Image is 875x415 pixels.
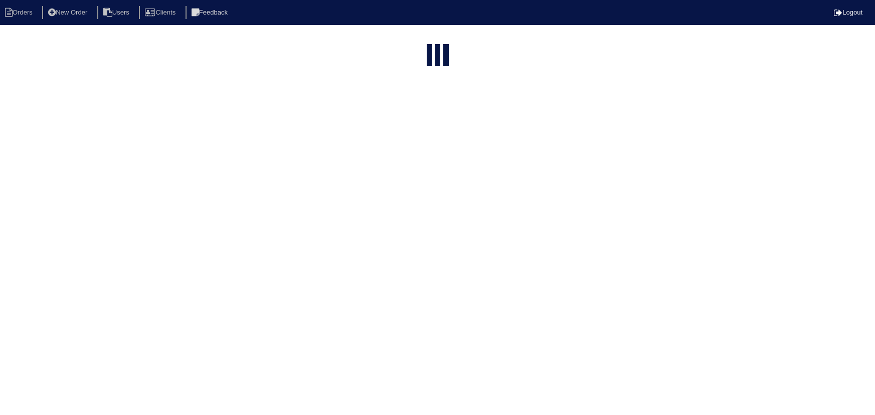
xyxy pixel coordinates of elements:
[435,44,440,68] div: loading...
[186,6,236,20] li: Feedback
[834,9,862,16] a: Logout
[97,6,137,20] li: Users
[42,6,95,20] li: New Order
[42,9,95,16] a: New Order
[139,6,184,20] li: Clients
[97,9,137,16] a: Users
[139,9,184,16] a: Clients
